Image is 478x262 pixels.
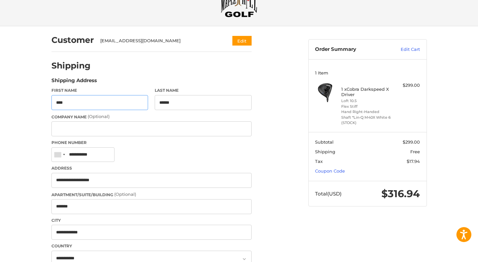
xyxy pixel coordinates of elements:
span: $299.00 [403,139,420,145]
span: $316.94 [381,188,420,200]
label: Apartment/Suite/Building [51,191,252,198]
li: Hand Right-Handed [341,109,392,115]
h3: Order Summary [315,46,386,53]
span: Total (USD) [315,191,342,197]
small: (Optional) [114,192,136,197]
span: Free [410,149,420,154]
label: Country [51,243,252,249]
div: $299.00 [394,82,420,89]
li: Loft 10.5 [341,98,392,104]
label: Phone Number [51,140,252,146]
div: [EMAIL_ADDRESS][DOMAIN_NAME] [100,38,219,44]
h2: Shipping [51,61,91,71]
small: (Optional) [88,114,110,119]
button: Edit [232,36,252,46]
li: Shaft *Lin-Q M40X White 6 (STOCK) [341,115,392,126]
span: Tax [315,159,323,164]
label: City [51,217,252,223]
h3: 1 Item [315,70,420,75]
label: Last Name [155,87,252,93]
a: Edit Cart [386,46,420,53]
h2: Customer [51,35,94,45]
a: Coupon Code [315,168,345,174]
h4: 1 x Cobra Darkspeed X Driver [341,86,392,97]
span: Shipping [315,149,335,154]
legend: Shipping Address [51,77,97,87]
span: $17.94 [407,159,420,164]
label: Address [51,165,252,171]
span: Subtotal [315,139,334,145]
label: Company Name [51,113,252,120]
li: Flex Stiff [341,104,392,109]
label: First Name [51,87,148,93]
